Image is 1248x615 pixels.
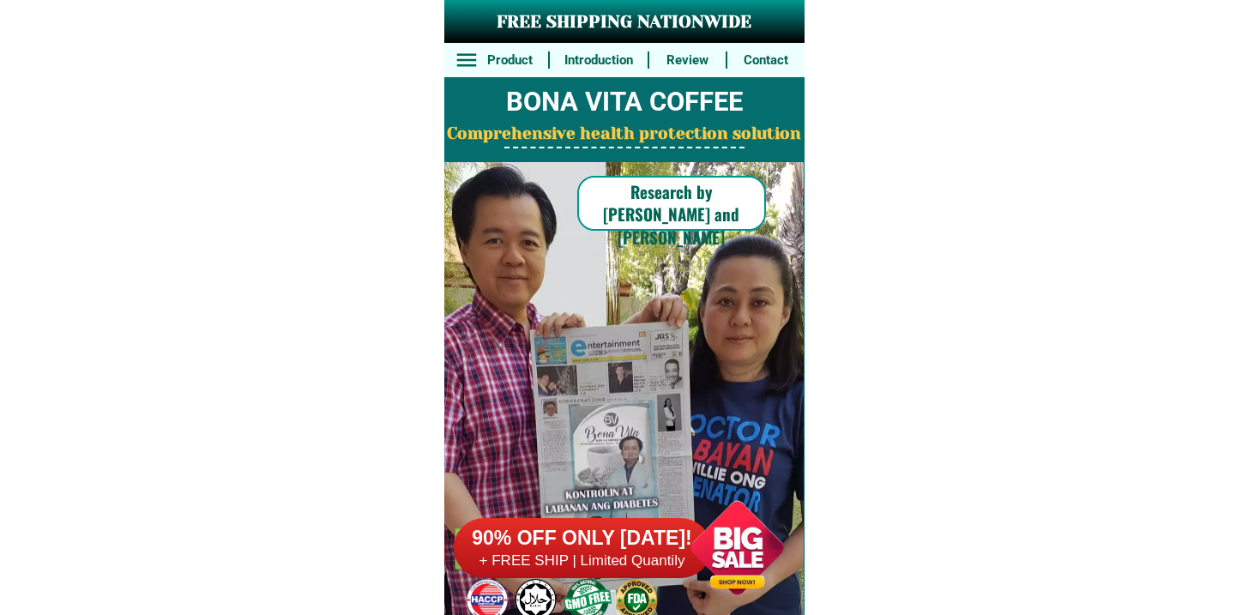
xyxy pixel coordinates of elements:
h6: Research by [PERSON_NAME] and [PERSON_NAME] [577,180,766,249]
h6: Product [480,51,539,70]
h6: Review [659,51,717,70]
h6: Introduction [558,51,638,70]
h3: FREE SHIPPING NATIONWIDE [444,9,805,35]
h6: 90% OFF ONLY [DATE]! [454,526,711,552]
h2: Comprehensive health protection solution [444,122,805,147]
h2: BONA VITA COFFEE [444,82,805,123]
h6: + FREE SHIP | Limited Quantily [454,552,711,570]
h6: Contact [737,51,795,70]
